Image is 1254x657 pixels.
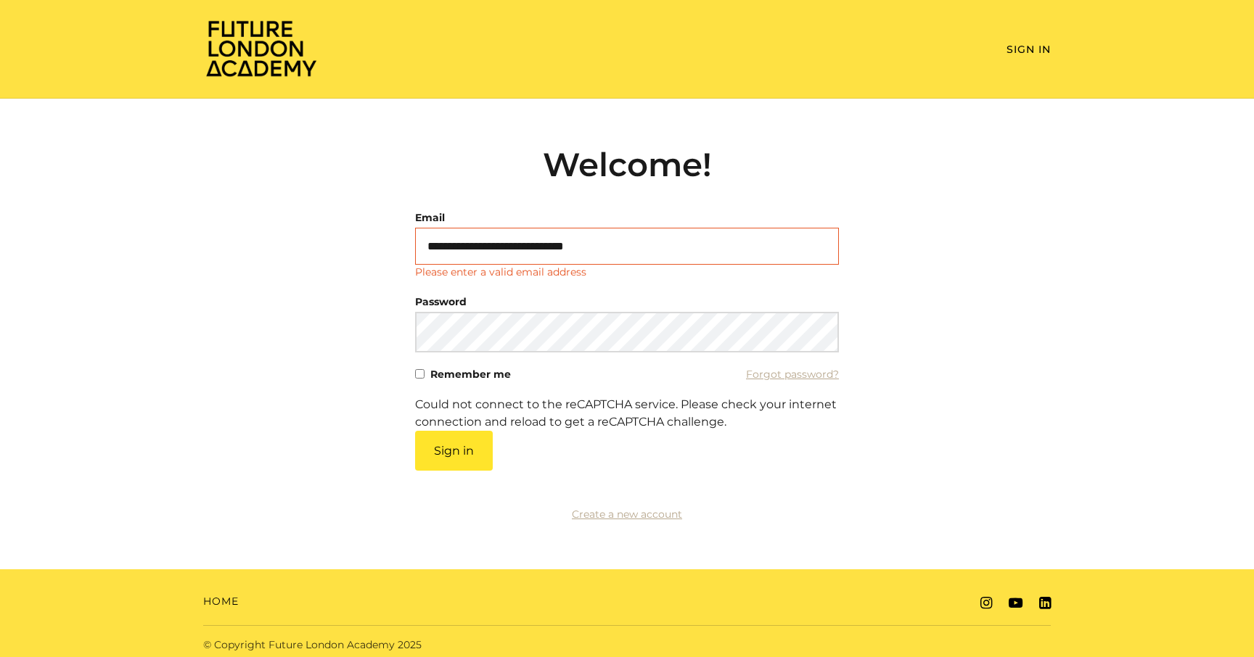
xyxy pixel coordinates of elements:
[415,265,586,280] p: Please enter a valid email address
[415,207,445,228] label: Email
[415,292,467,312] label: Password
[415,145,839,184] h2: Welcome!
[430,364,511,384] label: Remember me
[203,19,319,78] img: Home Page
[203,594,239,609] a: Home
[1007,43,1051,56] a: Sign In
[415,431,493,471] button: Sign in
[572,508,682,521] a: Create a new account
[415,396,839,431] div: Could not connect to the reCAPTCHA service. Please check your internet connection and reload to g...
[192,637,627,653] div: © Copyright Future London Academy 2025
[746,364,839,384] a: Forgot password?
